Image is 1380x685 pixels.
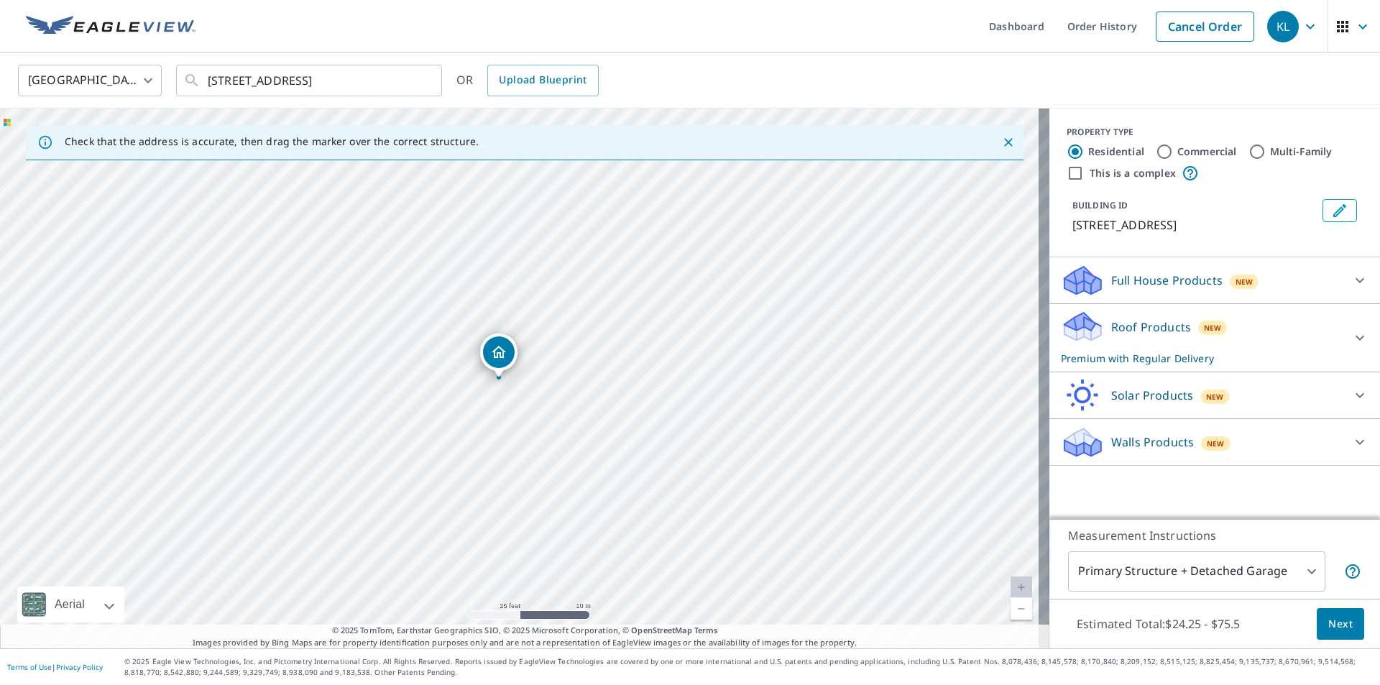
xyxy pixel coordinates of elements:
a: Current Level 20, Zoom Out [1011,598,1032,620]
button: Next [1317,608,1364,640]
div: Aerial [17,587,124,622]
p: Walls Products [1111,433,1194,451]
span: New [1204,322,1222,334]
label: Residential [1088,144,1144,159]
a: Upload Blueprint [487,65,598,96]
span: Your report will include the primary structure and a detached garage if one exists. [1344,563,1361,580]
label: Commercial [1177,144,1237,159]
span: New [1206,391,1224,403]
p: Premium with Regular Delivery [1061,351,1343,366]
p: Roof Products [1111,318,1191,336]
img: EV Logo [26,16,195,37]
a: Privacy Policy [56,662,103,672]
span: Next [1328,615,1353,633]
span: © 2025 TomTom, Earthstar Geographics SIO, © 2025 Microsoft Corporation, © [332,625,718,637]
p: © 2025 Eagle View Technologies, Inc. and Pictometry International Corp. All Rights Reserved. Repo... [124,656,1373,678]
p: Solar Products [1111,387,1193,404]
div: Primary Structure + Detached Garage [1068,551,1325,592]
p: BUILDING ID [1072,199,1128,211]
span: New [1236,276,1253,288]
div: Roof ProductsNewPremium with Regular Delivery [1061,310,1368,366]
input: Search by address or latitude-longitude [208,60,413,101]
a: Cancel Order [1156,12,1254,42]
label: This is a complex [1090,166,1176,180]
div: Walls ProductsNew [1061,425,1368,459]
p: | [7,663,103,671]
a: OpenStreetMap [631,625,691,635]
div: Full House ProductsNew [1061,263,1368,298]
a: Current Level 20, Zoom In Disabled [1011,576,1032,598]
label: Multi-Family [1270,144,1333,159]
div: KL [1267,11,1299,42]
button: Close [999,133,1018,152]
a: Terms [694,625,718,635]
div: PROPERTY TYPE [1067,126,1363,139]
div: Solar ProductsNew [1061,378,1368,413]
span: New [1207,438,1225,449]
p: Estimated Total: $24.25 - $75.5 [1065,608,1252,640]
div: [GEOGRAPHIC_DATA] [18,60,162,101]
p: Full House Products [1111,272,1223,289]
a: Terms of Use [7,662,52,672]
p: [STREET_ADDRESS] [1072,216,1317,234]
div: Aerial [50,587,89,622]
button: Edit building 1 [1322,199,1357,222]
span: Upload Blueprint [499,71,586,89]
p: Measurement Instructions [1068,527,1361,544]
div: OR [456,65,599,96]
p: Check that the address is accurate, then drag the marker over the correct structure. [65,135,479,148]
